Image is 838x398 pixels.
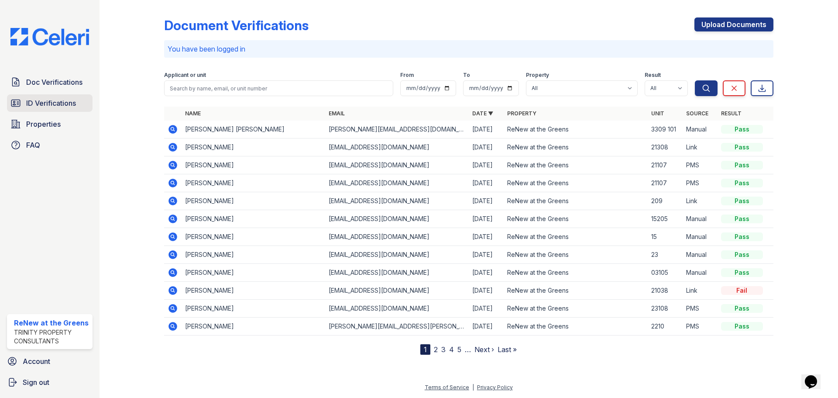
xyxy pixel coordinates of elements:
[469,192,504,210] td: [DATE]
[325,174,469,192] td: [EMAIL_ADDRESS][DOMAIN_NAME]
[26,98,76,108] span: ID Verifications
[182,228,325,246] td: [PERSON_NAME]
[683,264,718,282] td: Manual
[168,44,770,54] p: You have been logged in
[648,246,683,264] td: 23
[683,138,718,156] td: Link
[325,156,469,174] td: [EMAIL_ADDRESS][DOMAIN_NAME]
[463,72,470,79] label: To
[472,110,493,117] a: Date ▼
[469,174,504,192] td: [DATE]
[3,28,96,45] img: CE_Logo_Blue-a8612792a0a2168367f1c8372b55b34899dd931a85d93a1a3d3e32e68fde9ad4.png
[648,210,683,228] td: 15205
[526,72,549,79] label: Property
[182,121,325,138] td: [PERSON_NAME] [PERSON_NAME]
[504,210,647,228] td: ReNew at the Greens
[469,246,504,264] td: [DATE]
[469,121,504,138] td: [DATE]
[26,140,40,150] span: FAQ
[182,192,325,210] td: [PERSON_NAME]
[507,110,536,117] a: Property
[721,110,742,117] a: Result
[182,300,325,318] td: [PERSON_NAME]
[648,318,683,336] td: 2210
[504,228,647,246] td: ReNew at the Greens
[504,156,647,174] td: ReNew at the Greens
[325,228,469,246] td: [EMAIL_ADDRESS][DOMAIN_NAME]
[504,300,647,318] td: ReNew at the Greens
[469,318,504,336] td: [DATE]
[683,246,718,264] td: Manual
[3,374,96,391] a: Sign out
[182,282,325,300] td: [PERSON_NAME]
[683,228,718,246] td: Manual
[721,250,763,259] div: Pass
[504,246,647,264] td: ReNew at the Greens
[648,228,683,246] td: 15
[683,174,718,192] td: PMS
[7,94,93,112] a: ID Verifications
[469,156,504,174] td: [DATE]
[721,286,763,295] div: Fail
[648,138,683,156] td: 21308
[325,282,469,300] td: [EMAIL_ADDRESS][DOMAIN_NAME]
[648,282,683,300] td: 21038
[449,345,454,354] a: 4
[325,138,469,156] td: [EMAIL_ADDRESS][DOMAIN_NAME]
[648,192,683,210] td: 209
[26,77,82,87] span: Doc Verifications
[465,344,471,355] span: …
[7,115,93,133] a: Properties
[645,72,661,79] label: Result
[434,345,438,354] a: 2
[683,210,718,228] td: Manual
[23,356,50,367] span: Account
[504,282,647,300] td: ReNew at the Greens
[683,318,718,336] td: PMS
[721,197,763,205] div: Pass
[686,110,708,117] a: Source
[14,318,89,328] div: ReNew at the Greens
[325,318,469,336] td: [PERSON_NAME][EMAIL_ADDRESS][PERSON_NAME][DOMAIN_NAME]
[721,161,763,170] div: Pass
[721,179,763,187] div: Pass
[23,377,49,388] span: Sign out
[683,192,718,210] td: Link
[182,264,325,282] td: [PERSON_NAME]
[648,174,683,192] td: 21107
[721,232,763,241] div: Pass
[325,121,469,138] td: [PERSON_NAME][EMAIL_ADDRESS][DOMAIN_NAME]
[504,138,647,156] td: ReNew at the Greens
[721,143,763,152] div: Pass
[441,345,446,354] a: 3
[694,17,773,31] a: Upload Documents
[3,353,96,370] a: Account
[469,210,504,228] td: [DATE]
[498,345,517,354] a: Last »
[721,322,763,331] div: Pass
[164,17,309,33] div: Document Verifications
[14,328,89,346] div: Trinity Property Consultants
[164,80,393,96] input: Search by name, email, or unit number
[469,138,504,156] td: [DATE]
[504,174,647,192] td: ReNew at the Greens
[457,345,461,354] a: 5
[182,210,325,228] td: [PERSON_NAME]
[469,228,504,246] td: [DATE]
[182,156,325,174] td: [PERSON_NAME]
[7,73,93,91] a: Doc Verifications
[425,384,469,391] a: Terms of Service
[472,384,474,391] div: |
[648,300,683,318] td: 23108
[504,264,647,282] td: ReNew at the Greens
[721,268,763,277] div: Pass
[469,264,504,282] td: [DATE]
[651,110,664,117] a: Unit
[164,72,206,79] label: Applicant or unit
[400,72,414,79] label: From
[182,138,325,156] td: [PERSON_NAME]
[469,300,504,318] td: [DATE]
[325,192,469,210] td: [EMAIL_ADDRESS][DOMAIN_NAME]
[182,246,325,264] td: [PERSON_NAME]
